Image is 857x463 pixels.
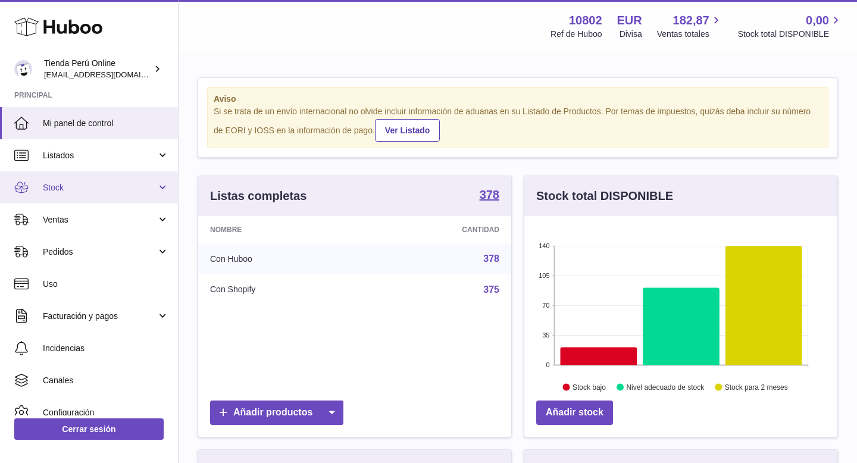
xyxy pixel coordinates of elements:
a: 0,00 Stock total DISPONIBLE [738,12,843,40]
span: Ventas [43,214,157,226]
span: Mi panel de control [43,118,169,129]
a: Añadir productos [210,401,343,425]
span: Configuración [43,407,169,418]
a: Ver Listado [375,119,440,142]
a: 182,87 Ventas totales [657,12,723,40]
h3: Listas completas [210,188,306,204]
span: 182,87 [673,12,709,29]
th: Nombre [198,216,364,243]
span: Listados [43,150,157,161]
span: Pedidos [43,246,157,258]
a: Cerrar sesión [14,418,164,440]
span: Ventas totales [657,29,723,40]
text: 0 [546,361,549,368]
span: Facturación y pagos [43,311,157,322]
span: Stock total DISPONIBLE [738,29,843,40]
strong: Aviso [214,93,822,105]
div: Tienda Perú Online [44,58,151,80]
th: Cantidad [364,216,511,243]
text: 105 [539,272,549,279]
div: Divisa [620,29,642,40]
strong: EUR [617,12,642,29]
text: 35 [542,331,549,339]
strong: 10802 [569,12,602,29]
span: Canales [43,375,169,386]
a: 378 [483,254,499,264]
text: Nivel adecuado de stock [626,383,705,391]
h3: Stock total DISPONIBLE [536,188,673,204]
a: Añadir stock [536,401,613,425]
div: Ref de Huboo [551,29,602,40]
span: 0,00 [806,12,829,29]
img: contacto@tiendaperuonline.com [14,60,32,78]
span: Incidencias [43,343,169,354]
strong: 378 [480,189,499,201]
text: Stock para 2 meses [725,383,788,391]
text: Stock bajo [573,383,606,391]
span: Stock [43,182,157,193]
td: Con Shopify [198,274,364,305]
div: Si se trata de un envío internacional no olvide incluir información de aduanas en su Listado de P... [214,106,822,142]
text: 70 [542,302,549,309]
a: 375 [483,284,499,295]
span: Uso [43,279,169,290]
a: 378 [480,189,499,203]
text: 140 [539,242,549,249]
td: Con Huboo [198,243,364,274]
span: [EMAIL_ADDRESS][DOMAIN_NAME] [44,70,175,79]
